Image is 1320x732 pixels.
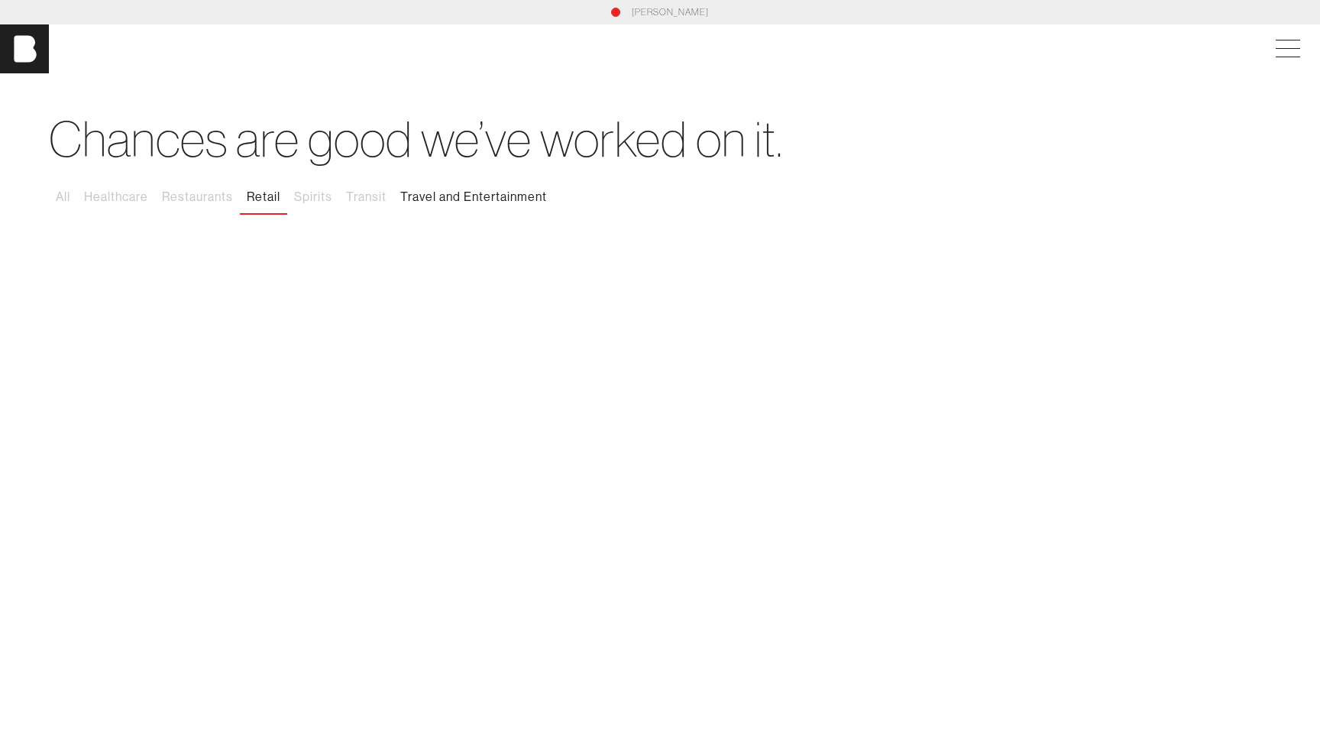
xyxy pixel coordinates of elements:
button: All [49,181,77,213]
button: Healthcare [77,181,155,213]
button: Spirits [287,181,339,213]
button: Retail [240,181,287,213]
button: Restaurants [155,181,240,213]
h1: Chances are good we’ve worked on it. [49,110,1271,169]
button: Travel and Entertainment [393,181,554,213]
a: [PERSON_NAME] [632,5,709,19]
button: Transit [339,181,393,213]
